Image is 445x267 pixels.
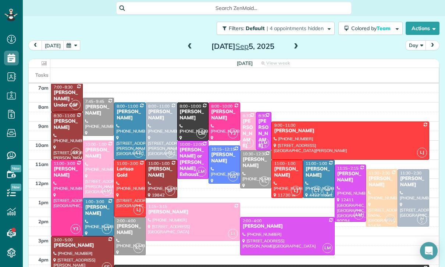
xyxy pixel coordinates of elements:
span: LJ [133,205,143,215]
span: 7:00 - 8:30 [54,84,73,90]
span: 8:00 - 10:00 [180,104,201,109]
small: 3 [323,190,332,197]
span: 1pm [38,199,49,205]
div: [PERSON_NAME] [148,166,175,178]
span: 8:00 - 10:00 [211,104,232,109]
span: 9am [38,123,49,129]
div: [PERSON_NAME] [211,109,238,121]
span: | 4 appointments hidden [267,25,324,32]
span: GS [228,172,238,181]
div: [PERSON_NAME] [211,152,238,164]
span: Tasks [35,72,49,78]
span: 8:30 - 11:00 [54,113,75,118]
span: [DATE] [237,60,253,66]
span: CT [133,148,143,158]
button: Actions [406,22,439,35]
span: Sep [235,42,249,51]
span: 11:00 - 1:00 [306,161,327,166]
span: 10:15 - 12:15 [211,147,235,152]
span: Colored by [351,25,393,32]
span: 8:30 - 10:30 [243,113,264,118]
span: SF [71,148,81,158]
span: 7:45 - 9:45 [85,99,104,104]
span: LJ [417,148,427,158]
span: 8:00 - 11:00 [148,104,170,109]
span: JM [168,149,172,154]
span: 10:00 - 1:00 [85,142,107,147]
a: Filters: Default | 4 appointments hidden [213,22,335,35]
span: 2pm [38,219,49,224]
div: [PERSON_NAME] - [GEOGRAPHIC_DATA] [258,118,270,187]
div: Open Intercom Messenger [420,242,438,260]
span: LM [196,167,206,177]
div: Larissa Gold [116,166,143,178]
span: LI [244,138,254,148]
small: 2 [417,219,427,225]
span: 8:00 - 11:00 [117,104,138,109]
span: 7am [38,85,49,91]
small: 2 [165,152,175,159]
span: 8am [38,104,49,110]
div: [PERSON_NAME] [116,223,143,236]
span: 12pm [35,180,49,186]
span: AM [325,188,330,192]
div: [PERSON_NAME] [305,166,332,178]
span: View week [266,60,290,66]
span: KC [133,243,143,253]
span: Y3 [228,129,238,138]
div: [PERSON_NAME] [179,109,207,121]
div: [PERSON_NAME] or [PERSON_NAME] Exhaust Service Inc, [179,147,207,184]
span: KC [259,176,269,186]
span: 3:00 - 5:00 [54,237,73,242]
div: [PERSON_NAME] [53,166,81,178]
span: 11:00 - 3:00 [54,161,75,166]
div: [PERSON_NAME] [242,156,270,169]
span: JM [420,216,424,220]
span: Default [246,25,265,32]
span: LM [354,210,364,220]
span: 8:30 - 10:30 [259,113,280,118]
button: Day [406,40,426,50]
div: [PERSON_NAME] [274,128,427,134]
span: 9:00 - 11:00 [274,123,295,128]
h2: [DATE] 5, 2025 [197,42,289,50]
span: New [11,165,21,172]
span: LJ [291,186,301,196]
span: 2:00 - 4:00 [243,218,262,223]
div: [PERSON_NAME] - Under Car [53,90,81,108]
div: [PERSON_NAME] [337,171,364,183]
span: Filters: [229,25,244,32]
div: [PERSON_NAME] [85,204,112,217]
span: CT [312,186,322,196]
span: 1:15 - 3:15 [148,204,167,209]
span: LM [323,243,332,253]
button: [DATE] [42,40,64,50]
span: SF [71,100,81,110]
div: [PERSON_NAME] [148,109,175,121]
div: [PERSON_NAME] [53,118,81,131]
div: [PERSON_NAME] [53,242,112,249]
button: next [426,40,439,50]
div: [PERSON_NAME] [274,166,301,178]
button: prev [28,40,42,50]
span: CM [102,186,112,196]
span: CM [196,129,206,138]
div: [PERSON_NAME] [242,118,254,149]
span: New [11,184,21,191]
div: [PERSON_NAME] [85,147,112,159]
span: Team [377,25,392,32]
div: [PERSON_NAME] [85,104,112,116]
div: [PERSON_NAME] [242,223,332,230]
div: [PERSON_NAME] [148,209,238,215]
span: 11:00 - 1:00 [148,161,170,166]
span: 1:00 - 3:00 [85,199,104,204]
span: 11:30 - 2:30 [369,170,390,176]
div: [PERSON_NAME] [400,176,427,188]
div: [PERSON_NAME] [368,176,395,188]
span: WB [385,214,395,224]
span: 11:00 - 1:00 [274,161,295,166]
span: Y3 [71,224,81,234]
span: 4pm [38,257,49,263]
button: Filters: Default | 4 appointments hidden [217,22,335,35]
span: CT [102,224,112,234]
